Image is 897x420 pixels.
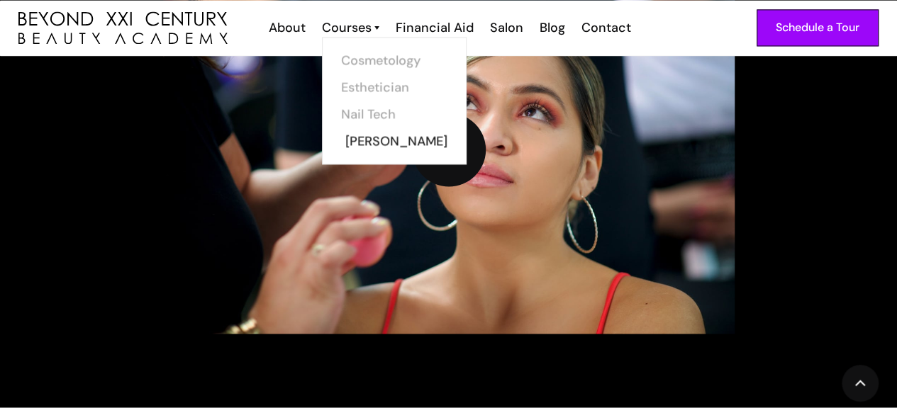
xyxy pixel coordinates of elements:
[341,47,447,74] a: Cosmetology
[341,101,447,127] a: Nail Tech
[530,18,572,37] a: Blog
[345,127,452,154] a: [PERSON_NAME]
[322,18,379,37] a: Courses
[572,18,638,37] a: Contact
[757,9,879,46] a: Schedule a Tour
[341,74,447,101] a: Esthetician
[490,18,523,37] div: Salon
[396,18,474,37] div: Financial Aid
[386,18,481,37] a: Financial Aid
[18,11,228,45] a: home
[540,18,565,37] div: Blog
[322,37,467,164] nav: Courses
[260,18,313,37] a: About
[322,18,372,37] div: Courses
[581,18,631,37] div: Contact
[776,18,859,37] div: Schedule a Tour
[18,11,228,45] img: beyond 21st century beauty academy logo
[269,18,306,37] div: About
[481,18,530,37] a: Salon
